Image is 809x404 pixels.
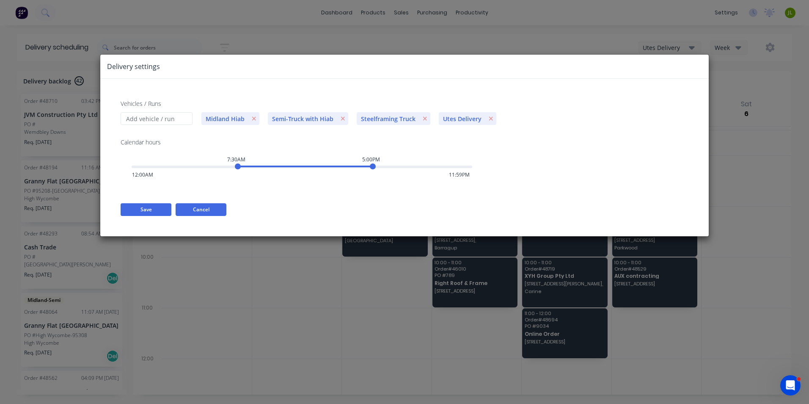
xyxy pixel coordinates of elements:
span: Midland Hiab [201,114,249,123]
span: Utes Delivery [439,114,486,123]
button: Save [121,203,171,216]
button: Cancel [176,203,226,216]
label: Vehicles / Runs [121,99,161,108]
span: Semi-Truck with Hiab [268,114,338,123]
label: Calendar hours [121,138,161,147]
span: 11:59PM [449,171,470,179]
div: 7:30AM [227,156,245,163]
div: 5:00PM [362,156,380,163]
iframe: Intercom live chat [780,375,801,396]
input: Add vehicle / run [121,112,193,125]
span: Steelframing Truck [357,114,420,123]
span: 12:00AM [132,171,153,179]
h5: Delivery settings [107,61,160,72]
